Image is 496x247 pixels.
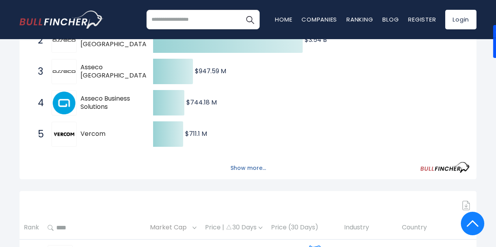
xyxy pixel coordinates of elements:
a: Register [408,15,436,23]
a: Home [275,15,292,23]
span: Vercom [80,130,139,138]
button: Show more... [226,162,271,175]
span: Asseco Business Solutions [80,95,139,111]
a: Companies [302,15,337,23]
a: Blog [382,15,399,23]
a: Ranking [346,15,373,23]
img: Vercom [53,123,75,146]
span: 3 [34,65,42,78]
span: 4 [34,96,42,110]
span: Asseco [GEOGRAPHIC_DATA] [80,32,149,49]
img: bullfincher logo [20,11,103,29]
img: Asseco South Eastern Europe [53,70,75,73]
a: Login [445,10,476,29]
button: Search [240,10,260,29]
span: 2 [34,34,42,47]
th: Country [398,216,476,240]
span: Asseco [GEOGRAPHIC_DATA] [80,63,149,80]
th: Rank [20,216,43,240]
a: Go to homepage [20,11,103,29]
text: $744.18 M [186,98,217,107]
span: Market Cap [150,222,191,234]
text: $947.59 M [195,67,226,76]
img: Asseco Business Solutions [53,92,75,114]
div: Price | 30 Days [205,224,262,232]
th: Industry [340,216,398,240]
text: $711.1 M [185,129,207,138]
img: Asseco Poland [53,39,75,41]
text: $3.54 B [305,35,327,44]
span: 5 [34,128,42,141]
th: Price (30 Days) [267,216,340,240]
